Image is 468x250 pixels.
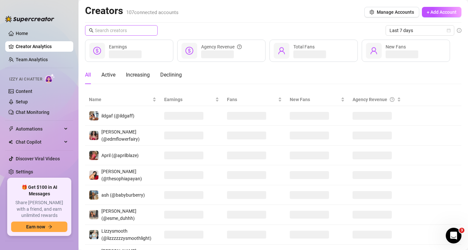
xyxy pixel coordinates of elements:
span: dollar-circle [93,47,101,55]
span: 🎁 Get $100 in AI Messages [11,184,67,197]
span: search [89,28,94,33]
input: Search creators [95,27,148,34]
img: Lizzysmooth (@lizzzzzzysmoothlight) [89,230,98,239]
img: Sophia (@thesophiapayan) [89,170,98,180]
span: 107 connected accounts [126,9,179,15]
div: Declining [160,71,182,79]
th: Earnings [160,93,223,106]
span: [PERSON_NAME] (@edmflowerfairy) [101,129,140,142]
a: Setup [16,99,28,104]
th: Fans [223,93,286,106]
img: ildgaf (@ildgaff) [89,111,98,120]
button: + Add Account [422,7,461,17]
a: Home [16,31,28,36]
span: Share [PERSON_NAME] with a friend, and earn unlimited rewards [11,200,67,219]
span: thunderbolt [9,126,14,132]
span: Earnings [164,96,214,103]
span: [PERSON_NAME] (@esme_duhhh) [101,208,136,221]
span: question-circle [390,96,394,103]
a: Team Analytics [16,57,48,62]
span: Izzy AI Chatter [9,76,42,82]
a: Settings [16,169,33,174]
th: Name [85,93,160,106]
span: New Fans [386,44,406,49]
span: setting [370,10,374,14]
th: New Fans [286,93,349,106]
img: Chat Copilot [9,140,13,144]
h2: Creators [85,5,179,17]
span: 3 [459,228,464,233]
span: arrow-right [48,224,52,229]
button: Earn nowarrow-right [11,222,67,232]
span: Earnings [109,44,127,49]
span: ildgaf (@ildgaff) [101,113,134,118]
span: user [278,47,286,55]
iframe: Intercom live chat [446,228,461,243]
img: AI Chatter [45,74,55,83]
span: info-circle [457,28,461,33]
img: ash (@babyburberry) [89,190,98,200]
span: Earn now [26,224,45,229]
div: Agency Revenue [353,96,396,103]
span: Name [89,96,151,103]
div: Active [101,71,115,79]
span: Fans [227,96,277,103]
span: Last 7 days [390,26,450,35]
span: ash (@babyburberry) [101,192,145,198]
img: Esmeralda (@esme_duhhh) [89,210,98,219]
span: April (@aprilblaze) [101,153,139,158]
span: Manage Accounts [377,9,414,15]
span: Total Fans [293,44,315,49]
span: Automations [16,124,62,134]
div: Agency Revenue [201,43,242,50]
div: All [85,71,91,79]
span: user [370,47,378,55]
span: question-circle [237,43,242,50]
span: [PERSON_NAME] (@thesophiapayan) [101,169,142,181]
a: Content [16,89,32,94]
span: Chat Copilot [16,137,62,147]
img: April (@aprilblaze) [89,151,98,160]
a: Discover Viral Videos [16,156,60,161]
a: Creator Analytics [16,41,68,52]
span: dollar-circle [185,47,193,55]
img: logo-BBDzfeDw.svg [5,16,54,22]
div: Increasing [126,71,150,79]
span: + Add Account [427,9,457,15]
span: New Fans [290,96,339,103]
button: Manage Accounts [364,7,419,17]
a: Chat Monitoring [16,110,49,115]
img: Aaliyah (@edmflowerfairy) [89,131,98,140]
span: calendar [447,28,451,32]
span: Lizzysmooth (@lizzzzzzysmoothlight) [101,228,151,241]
